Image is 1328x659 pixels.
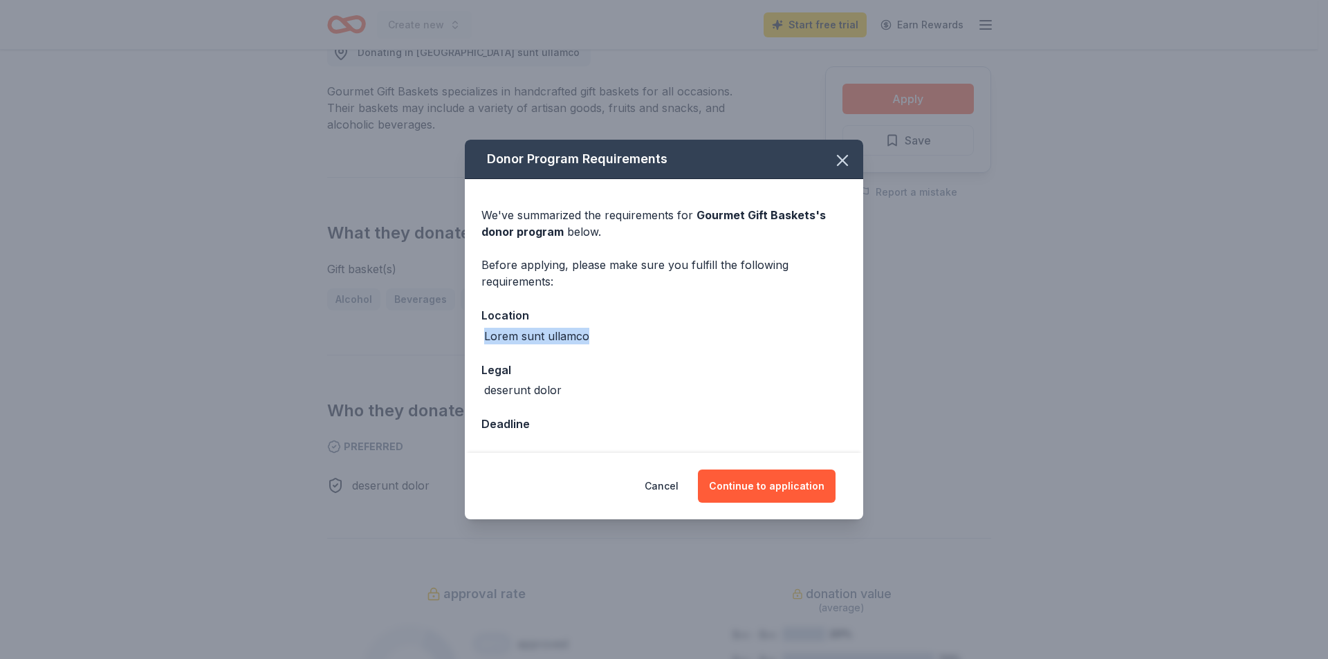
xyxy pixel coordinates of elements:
div: Deadline [481,415,847,433]
button: Cancel [645,470,679,503]
div: We've summarized the requirements for below. [481,207,847,240]
div: deserunt dolor [484,382,562,398]
div: Legal [481,361,847,379]
div: Location [481,306,847,324]
button: Continue to application [698,470,836,503]
div: Before applying, please make sure you fulfill the following requirements: [481,257,847,290]
div: Donor Program Requirements [465,140,863,179]
div: Lorem sunt ullamco [484,328,589,344]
